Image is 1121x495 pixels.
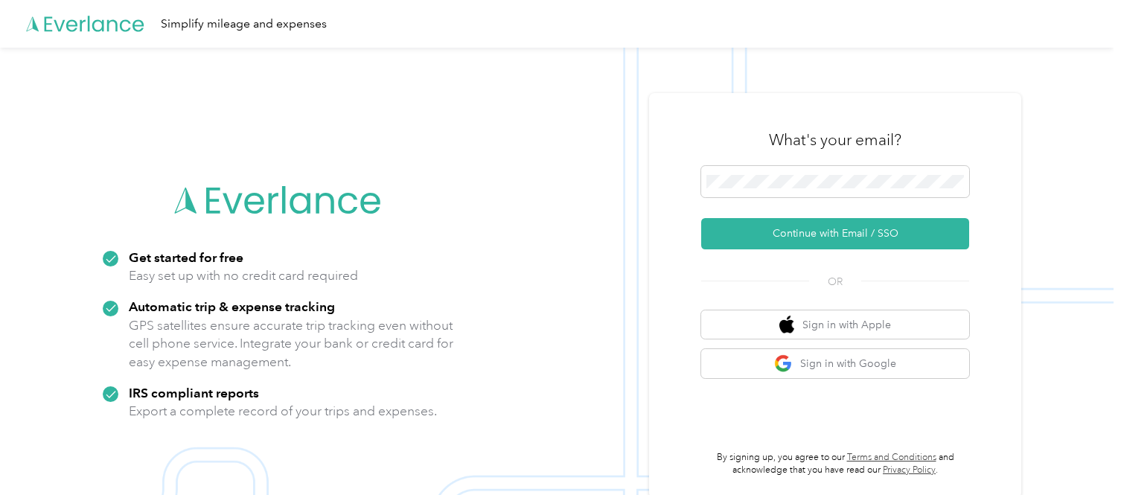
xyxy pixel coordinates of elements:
[769,130,901,150] h3: What's your email?
[701,218,969,249] button: Continue with Email / SSO
[809,274,861,290] span: OR
[701,310,969,339] button: apple logoSign in with Apple
[883,464,936,476] a: Privacy Policy
[129,385,259,400] strong: IRS compliant reports
[161,15,327,33] div: Simplify mileage and expenses
[779,316,794,334] img: apple logo
[129,249,243,265] strong: Get started for free
[129,266,358,285] p: Easy set up with no credit card required
[701,349,969,378] button: google logoSign in with Google
[129,316,454,371] p: GPS satellites ensure accurate trip tracking even without cell phone service. Integrate your bank...
[701,451,969,477] p: By signing up, you agree to our and acknowledge that you have read our .
[129,298,335,314] strong: Automatic trip & expense tracking
[847,452,936,463] a: Terms and Conditions
[774,354,793,373] img: google logo
[129,402,437,421] p: Export a complete record of your trips and expenses.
